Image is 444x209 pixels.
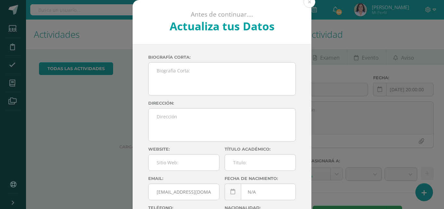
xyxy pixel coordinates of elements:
label: Email: [148,176,219,181]
h2: Actualiza tus Datos [150,19,294,34]
input: Correo Electronico: [149,184,219,200]
label: Dirección: [148,101,296,106]
label: Biografía corta: [148,55,296,60]
input: Sitio Web: [149,155,219,171]
input: Titulo: [225,155,295,171]
label: Fecha de nacimiento: [225,176,296,181]
label: Website: [148,147,219,152]
p: Antes de continuar.... [150,10,294,19]
label: Título académico: [225,147,296,152]
input: Fecha de Nacimiento: [225,184,295,200]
